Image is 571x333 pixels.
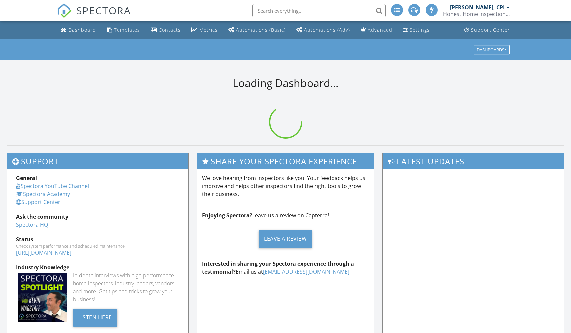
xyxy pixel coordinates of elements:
[236,27,286,33] div: Automations (Basic)
[383,153,564,169] h3: Latest Updates
[202,260,369,276] p: Email us at .
[73,313,117,321] a: Listen Here
[16,243,179,249] div: Check system performance and scheduled maintenance.
[202,260,354,275] strong: Interested in sharing your Spectora experience through a testimonial?
[76,3,131,17] span: SPECTORA
[226,24,288,36] a: Automations (Basic)
[197,153,374,169] h3: Share Your Spectora Experience
[443,11,510,17] div: Honest Home Inspections NJ
[159,27,181,33] div: Contacts
[68,27,96,33] div: Dashboard
[304,27,350,33] div: Automations (Adv)
[16,221,48,228] a: Spectora HQ
[16,213,179,221] div: Ask the community
[259,230,312,248] div: Leave a Review
[57,9,131,23] a: SPECTORA
[410,27,430,33] div: Settings
[73,309,117,327] div: Listen Here
[16,190,70,198] a: Spectora Academy
[450,4,505,11] div: [PERSON_NAME], CPI
[16,263,179,271] div: Industry Knowledge
[400,24,432,36] a: Settings
[477,47,507,52] div: Dashboards
[202,174,369,198] p: We love hearing from inspectors like you! Your feedback helps us improve and helps other inspecto...
[73,271,179,303] div: In-depth interviews with high-performance home inspectors, industry leaders, vendors and more. Ge...
[462,24,513,36] a: Support Center
[199,27,218,33] div: Metrics
[189,24,220,36] a: Metrics
[104,24,143,36] a: Templates
[114,27,140,33] div: Templates
[202,211,369,219] p: Leave us a review on Capterra!
[202,225,369,253] a: Leave a Review
[148,24,183,36] a: Contacts
[471,27,510,33] div: Support Center
[57,3,72,18] img: The Best Home Inspection Software - Spectora
[18,273,67,322] img: Spectoraspolightmain
[202,212,252,219] strong: Enjoying Spectora?
[294,24,353,36] a: Automations (Advanced)
[263,268,349,275] a: [EMAIL_ADDRESS][DOMAIN_NAME]
[16,235,179,243] div: Status
[7,153,188,169] h3: Support
[16,198,60,206] a: Support Center
[358,24,395,36] a: Advanced
[474,45,510,54] button: Dashboards
[16,249,71,256] a: [URL][DOMAIN_NAME]
[368,27,392,33] div: Advanced
[16,182,89,190] a: Spectora YouTube Channel
[16,174,37,182] strong: General
[252,4,386,17] input: Search everything...
[58,24,99,36] a: Dashboard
